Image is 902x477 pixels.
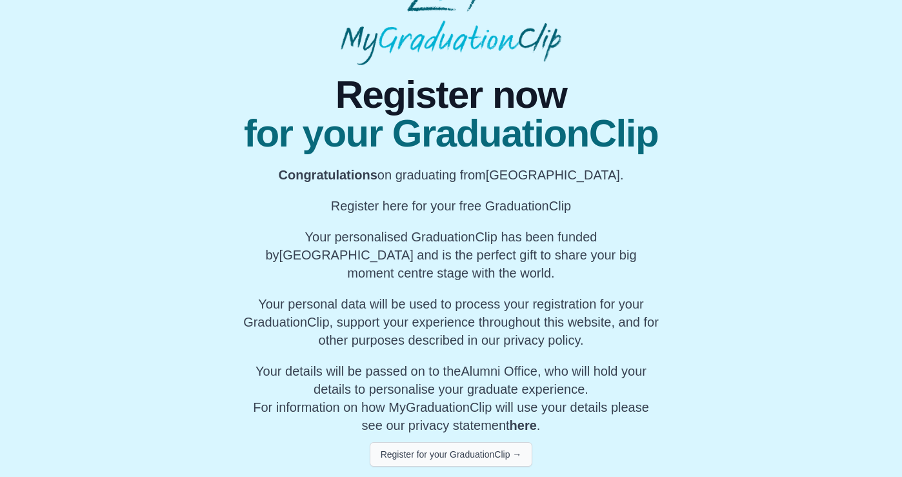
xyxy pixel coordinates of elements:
a: here [510,418,537,432]
button: Register for your GraduationClip → [370,442,533,467]
span: for your GraduationClip [241,114,661,153]
p: Your personalised GraduationClip has been funded by [GEOGRAPHIC_DATA] and is the perfect gift to ... [241,228,661,282]
span: For information on how MyGraduationClip will use your details please see our privacy statement . [253,364,649,432]
span: Alumni Office [461,364,537,378]
b: Congratulations [279,168,377,182]
span: Register now [241,76,661,114]
p: Your personal data will be used to process your registration for your GraduationClip, support you... [241,295,661,349]
span: Your details will be passed on to the , who will hold your details to personalise your graduate e... [256,364,646,396]
p: on graduating from [GEOGRAPHIC_DATA]. [241,166,661,184]
p: Register here for your free GraduationClip [241,197,661,215]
